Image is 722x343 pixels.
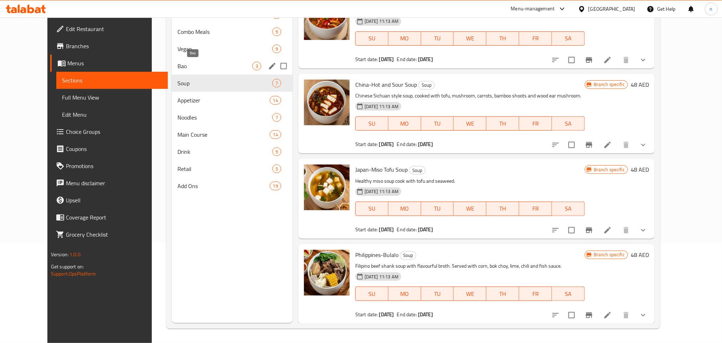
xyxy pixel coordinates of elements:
[564,52,579,67] span: Select to update
[400,251,416,259] span: Soup
[552,116,585,131] button: SA
[639,226,648,234] svg: Show Choices
[418,225,433,234] b: [DATE]
[172,109,293,126] div: Noodles7
[391,203,418,214] span: MO
[397,225,417,234] span: End date:
[603,311,612,319] a: Edit menu item
[177,113,272,122] span: Noodles
[362,273,401,280] span: [DATE] 11:13 AM
[50,157,168,175] a: Promotions
[418,310,433,319] b: [DATE]
[355,55,378,64] span: Start date:
[555,203,582,214] span: SA
[419,81,434,89] span: Soup
[66,145,162,153] span: Coupons
[519,116,552,131] button: FR
[50,55,168,72] a: Menus
[424,33,451,44] span: TU
[359,289,386,299] span: SU
[547,307,564,324] button: sort-choices
[424,118,451,129] span: TU
[62,110,162,119] span: Edit Menu
[172,177,293,195] div: Add Ons19
[50,209,168,226] a: Coverage Report
[172,40,293,57] div: Vegan9
[397,55,417,64] span: End date:
[355,310,378,319] span: Start date:
[454,31,486,46] button: WE
[631,165,649,175] h6: 48 AED
[270,130,281,139] div: items
[635,51,652,69] button: show more
[547,51,564,69] button: sort-choices
[454,287,486,301] button: WE
[618,307,635,324] button: delete
[418,140,433,149] b: [DATE]
[397,140,417,149] span: End date:
[486,31,519,46] button: TH
[66,196,162,205] span: Upsell
[454,116,486,131] button: WE
[400,251,416,260] div: Soup
[355,177,585,186] p: Healthy miso soup cook with tofu and seaweed.
[172,57,293,75] div: Bao3edit
[486,202,519,216] button: TH
[424,289,451,299] span: TU
[253,63,261,70] span: 3
[56,72,168,89] a: Sections
[564,223,579,238] span: Select to update
[66,25,162,33] span: Edit Restaurant
[50,192,168,209] a: Upsell
[388,31,421,46] button: MO
[355,140,378,149] span: Start date:
[51,250,68,259] span: Version:
[639,141,648,149] svg: Show Choices
[631,80,649,90] h6: 48 AED
[172,143,293,160] div: Drink9
[66,162,162,170] span: Promotions
[603,226,612,234] a: Edit menu item
[172,92,293,109] div: Appetizer14
[177,147,272,156] span: Drink
[391,118,418,129] span: MO
[172,160,293,177] div: Retail5
[172,75,293,92] div: Soup7
[588,5,635,13] div: [GEOGRAPHIC_DATA]
[252,62,261,70] div: items
[555,118,582,129] span: SA
[51,269,96,278] a: Support.OpsPlatform
[273,46,281,52] span: 9
[591,251,628,258] span: Branch specific
[457,33,484,44] span: WE
[552,202,585,216] button: SA
[272,27,281,36] div: items
[635,136,652,153] button: show more
[564,137,579,152] span: Select to update
[581,136,598,153] button: Branch-specific-item
[421,202,454,216] button: TU
[50,140,168,157] a: Coupons
[67,59,162,67] span: Menus
[511,5,555,13] div: Menu-management
[639,56,648,64] svg: Show Choices
[421,116,454,131] button: TU
[177,27,272,36] span: Combo Meals
[355,116,388,131] button: SU
[522,33,549,44] span: FR
[355,202,388,216] button: SU
[304,250,350,296] img: Philippines-Bulalo
[555,289,582,299] span: SA
[489,33,516,44] span: TH
[177,165,272,173] span: Retail
[603,141,612,149] a: Edit menu item
[177,182,269,190] span: Add Ons
[581,51,598,69] button: Branch-specific-item
[635,307,652,324] button: show more
[273,29,281,35] span: 9
[273,166,281,172] span: 5
[603,56,612,64] a: Edit menu item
